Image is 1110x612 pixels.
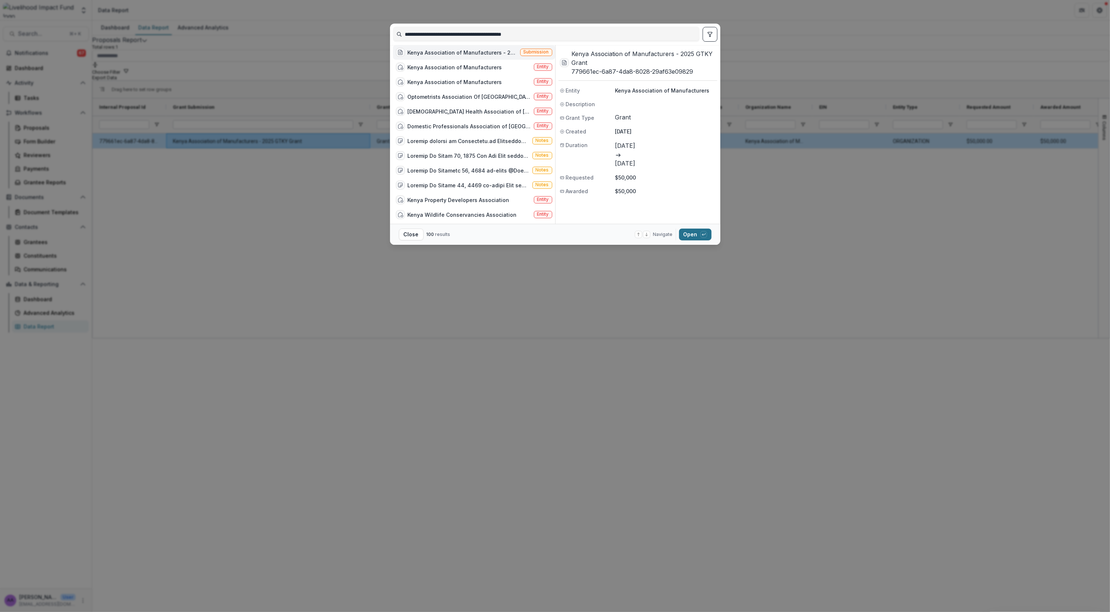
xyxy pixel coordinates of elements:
[537,94,549,99] span: Entity
[566,87,580,94] span: Entity
[408,49,517,56] div: Kenya Association of Manufacturers - 2025 GTKY Grant
[615,159,716,168] p: [DATE]
[566,128,587,135] span: Created
[408,108,531,115] div: [DEMOGRAPHIC_DATA] Health Association of [GEOGRAPHIC_DATA]
[408,196,509,204] div: Kenya Property Developers Association
[679,229,711,240] button: Open
[537,64,549,69] span: Entity
[536,167,549,173] span: Notes
[435,232,450,237] span: results
[703,27,717,42] button: toggle filters
[566,114,595,122] span: Grant Type
[566,141,588,149] span: Duration
[408,63,502,71] div: Kenya Association of Manufacturers
[615,114,716,121] span: Grant
[566,187,588,195] span: Awarded
[615,174,716,181] p: $50,000
[408,122,531,130] div: Domestic Professionals Association of [GEOGRAPHIC_DATA]
[572,67,716,76] h3: 779661ec-6a87-4da8-8028-29af63e09829
[615,128,716,135] p: [DATE]
[537,197,549,202] span: Entity
[537,123,549,128] span: Entity
[408,152,529,160] div: Loremip Do Sitam 70, 1875 Con Adi Elit seddo eiu temporin utla etdol ma aliq enimadm veni qui **n...
[572,49,716,67] h3: Kenya Association of Manufacturers - 2025 GTKY Grant
[566,100,595,108] span: Description
[408,167,529,174] div: Loremip Do Sitametc 56, 4684 ad-elits @Doei Tempor @Incididu Utlabore @Etdo Magnaali Enim'a mi ve...
[399,229,424,240] button: Close
[537,108,549,114] span: Entity
[653,231,673,238] span: Navigate
[408,78,502,86] div: Kenya Association of Manufacturers
[408,181,529,189] div: Loremip Do Sitame 44, 4469 co-adipi Elit sedd Eius Tempor (@Incidid Utlaboreet). DOL @Magn Aliqua...
[427,232,434,237] span: 100
[615,141,716,150] p: [DATE]
[537,79,549,84] span: Entity
[408,137,529,145] div: Loremip dolorsi am Consectetu.ad Elitseddoeiu ['Tempori Utlabo-Etdo', 'Magnaa Enimadminim'] Venia...
[566,174,594,181] span: Requested
[536,153,549,158] span: Notes
[537,212,549,217] span: Entity
[615,187,716,195] p: $50,000
[536,182,549,187] span: Notes
[523,49,549,55] span: Submission
[408,211,517,219] div: Kenya Wildlife Conservancies Association
[408,93,531,101] div: Optometrists Association Of [GEOGRAPHIC_DATA]
[536,138,549,143] span: Notes
[615,87,716,94] p: Kenya Association of Manufacturers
